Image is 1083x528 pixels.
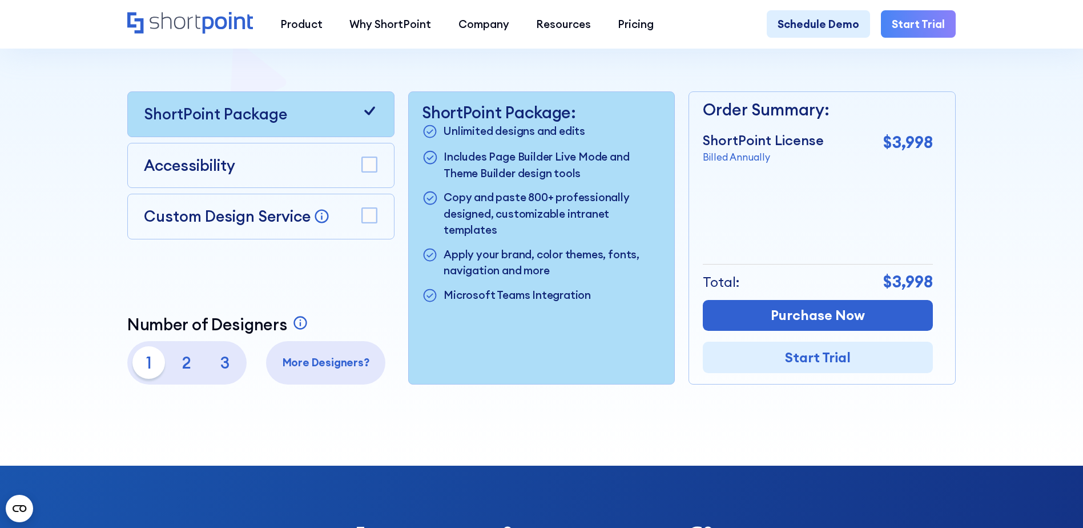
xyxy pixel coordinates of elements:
[208,346,241,379] p: 3
[127,315,312,334] a: Number of Designers
[444,287,591,305] p: Microsoft Teams Integration
[144,206,311,226] p: Custom Design Service
[877,395,1083,528] iframe: Chat Widget
[703,272,740,293] p: Total:
[445,10,522,37] a: Company
[6,495,33,522] button: Open CMP widget
[127,12,253,35] a: Home
[267,10,336,37] a: Product
[536,16,591,32] div: Resources
[522,10,604,37] a: Resources
[336,10,445,37] a: Why ShortPoint
[171,346,203,379] p: 2
[618,16,654,32] div: Pricing
[349,16,431,32] div: Why ShortPoint
[132,346,165,379] p: 1
[883,130,933,155] p: $3,998
[444,246,661,279] p: Apply your brand, color themes, fonts, navigation and more
[605,10,667,37] a: Pricing
[703,130,824,151] p: ShortPoint License
[767,10,870,37] a: Schedule Demo
[881,10,956,37] a: Start Trial
[422,103,661,122] p: ShortPoint Package:
[144,103,287,126] p: ShortPoint Package
[883,270,933,294] p: $3,998
[703,150,824,165] p: Billed Annually
[458,16,509,32] div: Company
[272,354,380,370] p: More Designers?
[444,123,585,141] p: Unlimited designs and edits
[703,342,933,373] a: Start Trial
[444,189,661,238] p: Copy and paste 800+ professionally designed, customizable intranet templates
[144,154,235,177] p: Accessibility
[703,300,933,331] a: Purchase Now
[127,315,287,334] p: Number of Designers
[280,16,323,32] div: Product
[444,149,661,181] p: Includes Page Builder Live Mode and Theme Builder design tools
[703,98,933,122] p: Order Summary:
